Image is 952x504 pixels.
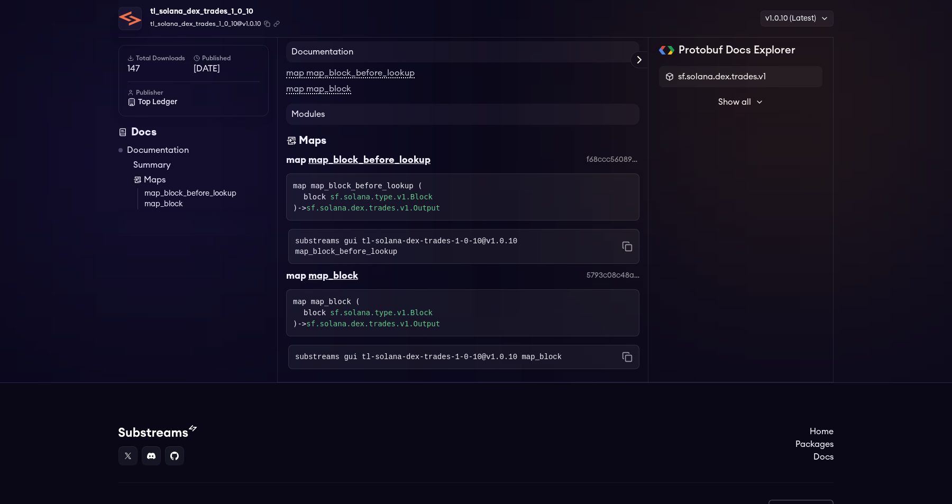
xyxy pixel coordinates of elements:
[297,204,440,212] span: ->
[308,268,358,283] div: map_block
[194,54,260,62] h6: Published
[150,19,261,29] span: tl_solana_dex_trades_1_0_10@v1.0.10
[659,46,674,54] img: Protobuf
[293,296,633,329] div: map map_block ( )
[306,204,440,212] a: sf.solana.dex.trades.v1.Output
[133,159,269,171] a: Summary
[133,176,142,184] img: Map icon
[127,62,194,75] span: 147
[286,85,351,94] a: map map_block
[795,451,834,463] a: Docs
[679,43,795,58] h2: Protobuf Docs Explorer
[127,144,189,157] a: Documentation
[622,352,633,362] button: Copy command to clipboard
[286,41,639,62] h4: Documentation
[286,69,415,78] a: map map_block_before_lookup
[144,199,269,209] a: map_block
[127,88,260,97] h6: Publisher
[144,188,269,199] a: map_block_before_lookup
[150,4,280,19] div: tl_solana_dex_trades_1_0_10
[194,62,260,75] span: [DATE]
[286,268,306,283] div: map
[622,241,633,252] button: Copy command to clipboard
[286,152,306,167] div: map
[133,173,269,186] a: Maps
[587,154,639,165] div: f68ccc56089a1725455a9f0f1328d789f946a9c7
[286,104,639,125] h4: Modules
[118,425,197,438] img: Substream's logo
[718,96,751,108] span: Show all
[659,91,822,113] button: Show all
[678,70,766,83] span: sf.solana.dex.trades.v1
[295,352,562,362] code: substreams gui tl-solana-dex-trades-1-0-10@v1.0.10 map_block
[118,125,269,140] div: Docs
[286,133,297,148] img: Maps icon
[127,54,194,62] h6: Total Downloads
[295,236,622,257] code: substreams gui tl-solana-dex-trades-1-0-10@v1.0.10 map_block_before_lookup
[795,425,834,438] a: Home
[304,191,633,203] div: block
[138,97,177,107] span: Top Ledger
[304,307,633,318] div: block
[293,180,633,214] div: map map_block_before_lookup ( )
[306,319,440,328] a: sf.solana.dex.trades.v1.Output
[330,307,433,318] a: sf.solana.type.v1.Block
[299,133,326,148] div: Maps
[264,21,270,27] button: Copy package name and version
[587,270,639,281] div: 5793c08c48af8a4767d00734cc68986849fa0f63
[330,191,433,203] a: sf.solana.type.v1.Block
[795,438,834,451] a: Packages
[308,152,431,167] div: map_block_before_lookup
[297,319,440,328] span: ->
[761,11,834,26] div: v1.0.10 (Latest)
[127,97,260,107] a: Top Ledger
[273,21,280,27] button: Copy .spkg link to clipboard
[119,7,141,30] img: Package Logo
